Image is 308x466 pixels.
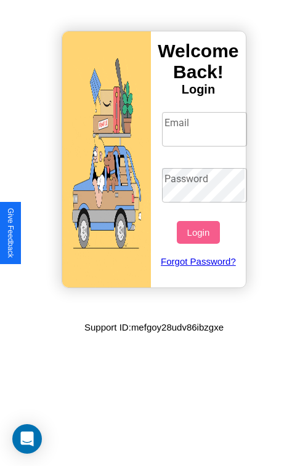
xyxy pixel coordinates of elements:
[6,208,15,258] div: Give Feedback
[151,41,246,82] h3: Welcome Back!
[177,221,219,244] button: Login
[62,31,151,287] img: gif
[84,319,224,335] p: Support ID: mefgoy28udv86ibzgxe
[156,244,241,279] a: Forgot Password?
[12,424,42,454] div: Open Intercom Messenger
[151,82,246,97] h4: Login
